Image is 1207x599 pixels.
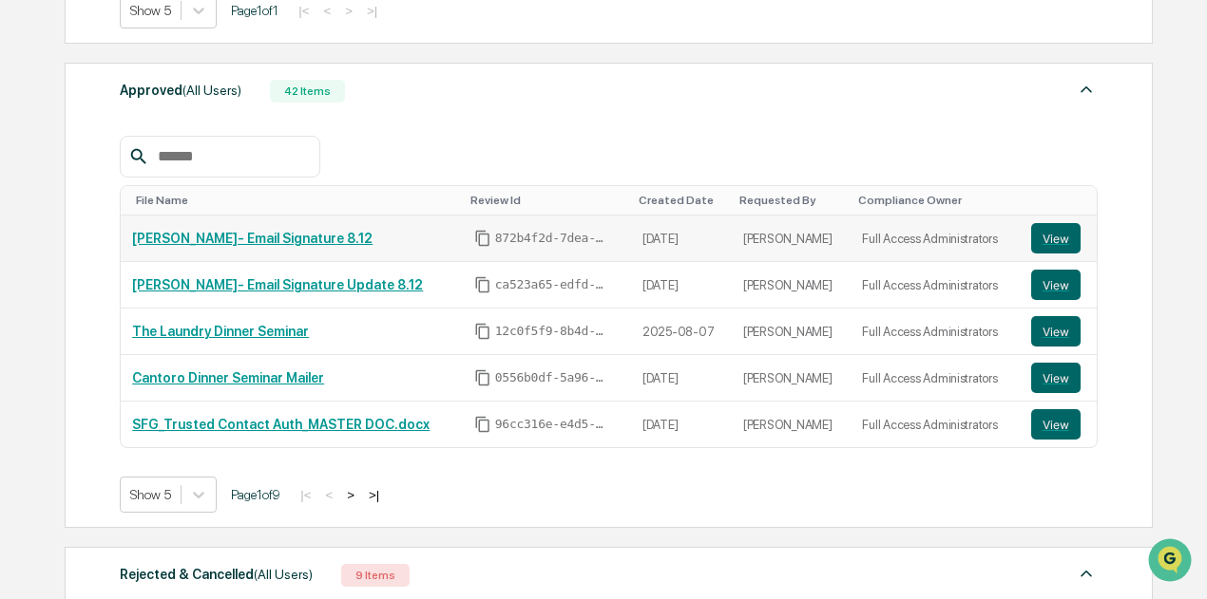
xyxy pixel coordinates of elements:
button: View [1031,316,1081,346]
a: SFG_Trusted Contact Auth_MASTER DOC.docx [132,417,430,432]
td: Full Access Administrators [851,355,1019,402]
span: Page 1 of 1 [231,3,278,18]
a: View [1031,409,1085,440]
span: Preclearance [38,238,123,257]
button: View [1031,409,1081,440]
a: 🗄️Attestations [130,231,243,265]
span: 12c0f5f9-8b4d-4ff0-b769-d00ccb036bbd [495,324,609,339]
iframe: Open customer support [1146,536,1197,588]
span: 872b4f2d-7dea-48bf-b4c0-36a0e48816a2 [495,231,609,246]
div: Toggle SortBy [739,194,843,207]
td: Full Access Administrators [851,309,1019,355]
button: View [1031,363,1081,393]
button: < [319,487,338,503]
div: Toggle SortBy [639,194,724,207]
td: [PERSON_NAME] [732,402,851,447]
div: Toggle SortBy [1035,194,1089,207]
span: Copy Id [474,230,491,247]
span: (All Users) [254,567,313,582]
div: 🔎 [19,276,34,291]
div: Rejected & Cancelled [120,562,313,587]
a: 🖐️Preclearance [11,231,130,265]
a: The Laundry Dinner Seminar [132,324,309,339]
span: Copy Id [474,416,491,433]
td: 2025-08-07 [631,309,732,355]
td: [DATE] [631,262,732,309]
a: View [1031,270,1085,300]
a: Cantoro Dinner Seminar Mailer [132,370,324,385]
td: Full Access Administrators [851,215,1019,262]
button: Start new chat [323,150,346,173]
div: Start new chat [65,144,312,163]
button: >| [361,3,383,19]
p: How can we help? [19,39,346,69]
span: Attestations [157,238,236,257]
span: 0556b0df-5a96-486f-ad9c-80be02fe7d7d [495,370,609,385]
button: View [1031,270,1081,300]
span: Page 1 of 9 [231,487,280,502]
a: 🔎Data Lookup [11,267,127,301]
span: Copy Id [474,369,491,386]
a: Powered byPylon [134,320,230,335]
td: [DATE] [631,355,732,402]
div: 9 Items [341,564,410,587]
img: caret [1075,562,1098,585]
td: Full Access Administrators [851,262,1019,309]
span: Pylon [189,321,230,335]
button: > [339,3,358,19]
td: [DATE] [631,402,732,447]
a: View [1031,363,1085,393]
td: Full Access Administrators [851,402,1019,447]
button: View [1031,223,1081,253]
div: 42 Items [270,80,345,103]
div: Toggle SortBy [858,194,1011,207]
button: >| [363,487,385,503]
div: We're available if you need us! [65,163,240,178]
div: 🗄️ [138,240,153,255]
td: [PERSON_NAME] [732,309,851,355]
div: 🖐️ [19,240,34,255]
input: Clear [49,85,314,105]
div: Toggle SortBy [470,194,623,207]
td: [PERSON_NAME] [732,355,851,402]
span: Copy Id [474,323,491,340]
a: View [1031,223,1085,253]
button: |< [295,487,316,503]
td: [PERSON_NAME] [732,262,851,309]
button: < [317,3,336,19]
a: [PERSON_NAME]- Email Signature 8.12 [132,231,373,246]
img: caret [1075,78,1098,101]
span: 96cc316e-e4d5-4ef3-a155-c6ca622043c1 [495,417,609,432]
div: Approved [120,78,241,103]
a: View [1031,316,1085,346]
button: |< [293,3,315,19]
td: [PERSON_NAME] [732,215,851,262]
span: Copy Id [474,276,491,293]
img: 1746055101610-c473b297-6a78-478c-a979-82029cc54cd1 [19,144,53,178]
button: > [341,487,360,503]
div: Toggle SortBy [136,194,455,207]
a: [PERSON_NAME]- Email Signature Update 8.12 [132,277,423,292]
span: ca523a65-edfd-4719-86be-33893ccb1b95 [495,277,609,292]
span: Data Lookup [38,274,120,293]
span: (All Users) [182,83,241,98]
td: [DATE] [631,215,732,262]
